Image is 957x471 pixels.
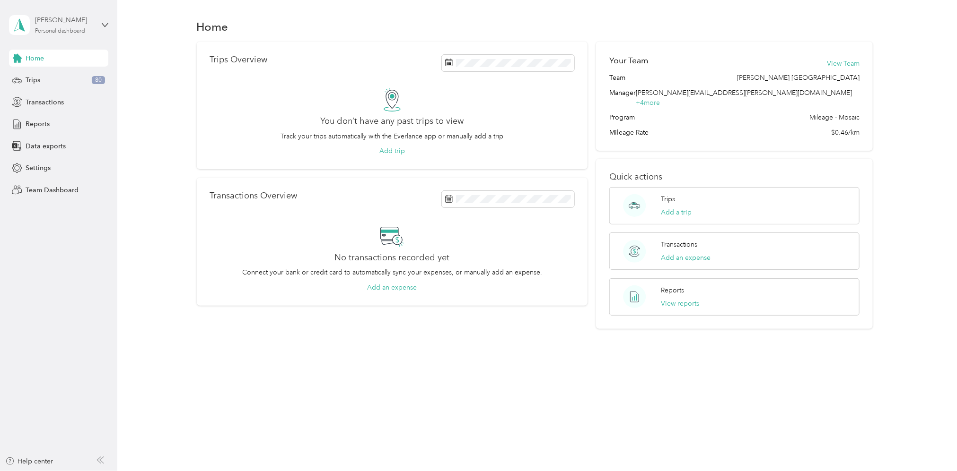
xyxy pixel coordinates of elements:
[334,253,449,263] h2: No transactions recorded yet
[636,89,852,97] span: [PERSON_NAME][EMAIL_ADDRESS][PERSON_NAME][DOMAIN_NAME]
[379,146,405,156] button: Add trip
[210,55,268,65] p: Trips Overview
[661,194,675,204] p: Trips
[636,99,660,107] span: + 4 more
[831,128,860,137] span: $0.46/km
[609,73,625,83] span: Team
[26,97,64,107] span: Transactions
[35,28,86,34] div: Personal dashboard
[210,191,298,201] p: Transactions Overview
[281,131,503,141] p: Track your trips automatically with the Everlance app or manually add a trip
[26,53,44,63] span: Home
[26,185,79,195] span: Team Dashboard
[737,73,860,83] span: [PERSON_NAME] [GEOGRAPHIC_DATA]
[661,285,684,295] p: Reports
[609,128,649,137] span: Mileage Rate
[26,119,50,129] span: Reports
[609,55,648,67] h2: Your Team
[26,75,40,85] span: Trips
[827,59,860,69] button: View Team
[661,253,711,263] button: Add an expense
[26,163,51,173] span: Settings
[320,116,464,126] h2: You don’t have any past trips to view
[609,172,860,182] p: Quick actions
[609,88,636,108] span: Manager
[35,15,94,25] div: [PERSON_NAME]
[5,456,53,466] button: Help center
[92,76,105,85] span: 80
[242,267,542,277] p: Connect your bank or credit card to automatically sync your expenses, or manually add an expense.
[609,112,635,122] span: Program
[367,283,417,292] button: Add an expense
[661,240,697,249] p: Transactions
[904,418,957,471] iframe: Everlance-gr Chat Button Frame
[197,22,228,32] h1: Home
[661,299,699,308] button: View reports
[809,112,860,122] span: Mileage - Mosaic
[26,141,66,151] span: Data exports
[661,207,692,217] button: Add a trip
